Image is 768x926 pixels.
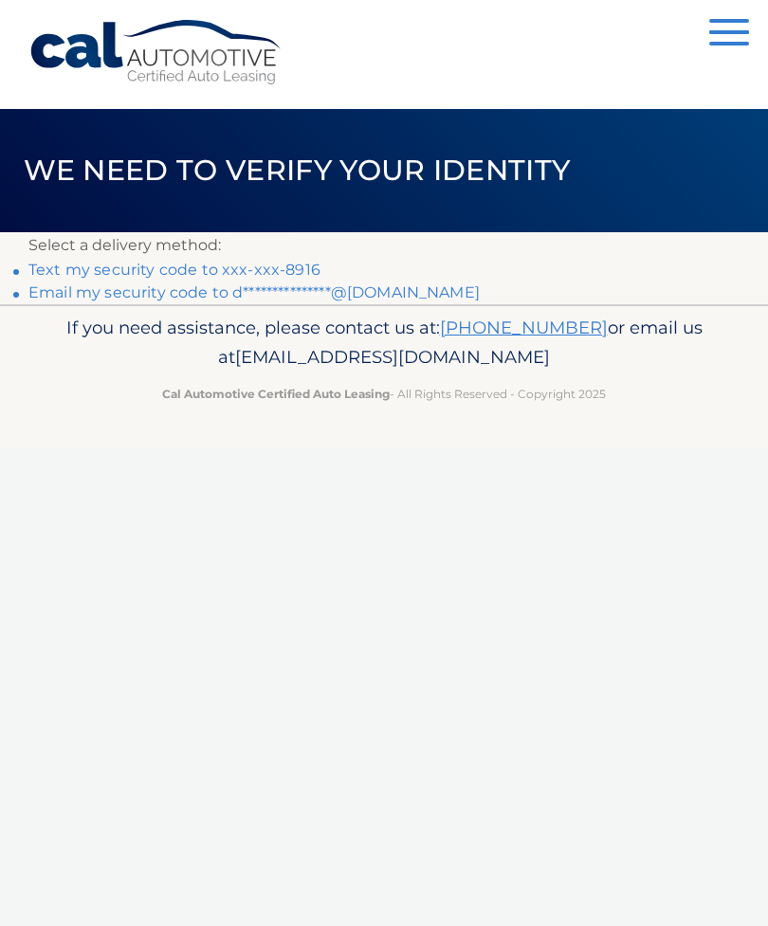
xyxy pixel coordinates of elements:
strong: Cal Automotive Certified Auto Leasing [162,387,390,401]
a: Cal Automotive [28,19,284,86]
button: Menu [709,19,749,50]
span: We need to verify your identity [24,153,571,188]
p: If you need assistance, please contact us at: or email us at [28,313,740,373]
span: [EMAIL_ADDRESS][DOMAIN_NAME] [235,346,550,368]
p: Select a delivery method: [28,232,740,259]
a: [PHONE_NUMBER] [440,317,608,338]
p: - All Rights Reserved - Copyright 2025 [28,384,740,404]
a: Text my security code to xxx-xxx-8916 [28,261,320,279]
